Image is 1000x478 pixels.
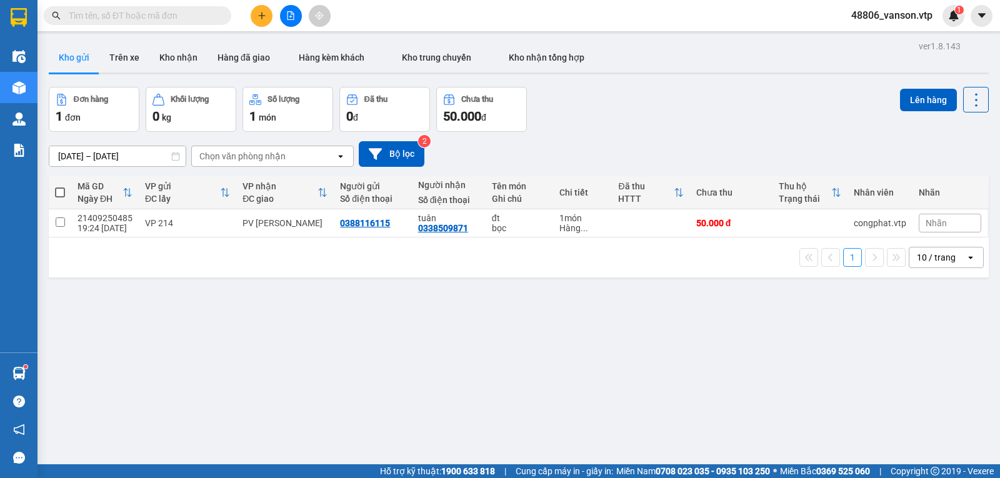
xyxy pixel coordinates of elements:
[71,176,139,209] th: Toggle SortBy
[773,469,777,474] span: ⚪️
[336,151,346,161] svg: open
[843,248,862,267] button: 1
[917,251,956,264] div: 10 / trang
[74,95,108,104] div: Đơn hàng
[492,213,547,223] div: đt
[145,194,220,204] div: ĐC lấy
[12,81,26,94] img: warehouse-icon
[618,181,673,191] div: Đã thu
[49,42,99,72] button: Kho gửi
[259,112,276,122] span: món
[65,112,81,122] span: đơn
[418,195,479,205] div: Số điện thoại
[12,50,26,63] img: warehouse-icon
[854,218,906,228] div: congphat.vtp
[481,112,486,122] span: đ
[309,5,331,27] button: aim
[559,223,606,233] div: Hàng thông thường
[955,6,964,14] sup: 1
[346,109,353,124] span: 0
[492,194,547,204] div: Ghi chú
[69,9,216,22] input: Tìm tên, số ĐT hoặc mã đơn
[364,95,387,104] div: Đã thu
[516,464,613,478] span: Cung cấp máy in - giấy in:
[145,181,220,191] div: VP gửi
[149,42,207,72] button: Kho nhận
[816,466,870,476] strong: 0369 525 060
[99,42,149,72] button: Trên xe
[492,181,547,191] div: Tên món
[418,180,479,190] div: Người nhận
[171,95,209,104] div: Khối lượng
[280,5,302,27] button: file-add
[339,87,430,132] button: Đã thu0đ
[879,464,881,478] span: |
[696,187,766,197] div: Chưa thu
[242,194,317,204] div: ĐC giao
[616,464,770,478] span: Miền Nam
[340,194,405,204] div: Số điện thoại
[559,213,606,223] div: 1 món
[49,87,139,132] button: Đơn hàng1đơn
[509,52,584,62] span: Kho nhận tổng hợp
[957,6,961,14] span: 1
[919,39,961,53] div: ver 1.8.143
[299,52,364,62] span: Hàng kèm khách
[971,5,992,27] button: caret-down
[207,42,280,72] button: Hàng đã giao
[257,11,266,20] span: plus
[966,252,976,262] svg: open
[461,95,493,104] div: Chưa thu
[841,7,942,23] span: 48806_vanson.vtp
[49,146,186,166] input: Select a date range.
[236,176,334,209] th: Toggle SortBy
[315,11,324,20] span: aim
[77,181,122,191] div: Mã GD
[12,367,26,380] img: warehouse-icon
[931,467,939,476] span: copyright
[199,150,286,162] div: Chọn văn phòng nhận
[948,10,959,21] img: icon-new-feature
[146,87,236,132] button: Khối lượng0kg
[504,464,506,478] span: |
[242,87,333,132] button: Số lượng1món
[780,464,870,478] span: Miền Bắc
[779,181,831,191] div: Thu hộ
[402,52,471,62] span: Kho trung chuyển
[286,11,295,20] span: file-add
[267,95,299,104] div: Số lượng
[919,187,981,197] div: Nhãn
[418,213,479,223] div: tuân
[976,10,987,21] span: caret-down
[52,11,61,20] span: search
[380,464,495,478] span: Hỗ trợ kỹ thuật:
[162,112,171,122] span: kg
[441,466,495,476] strong: 1900 633 818
[656,466,770,476] strong: 0708 023 035 - 0935 103 250
[56,109,62,124] span: 1
[581,223,588,233] span: ...
[696,218,766,228] div: 50.000 đ
[418,135,431,147] sup: 2
[340,218,390,228] div: 0388116115
[249,109,256,124] span: 1
[418,223,468,233] div: 0338509871
[559,187,606,197] div: Chi tiết
[11,8,27,27] img: logo-vxr
[612,176,689,209] th: Toggle SortBy
[12,144,26,157] img: solution-icon
[900,89,957,111] button: Lên hàng
[779,194,831,204] div: Trạng thái
[353,112,358,122] span: đ
[152,109,159,124] span: 0
[13,452,25,464] span: message
[13,424,25,436] span: notification
[242,218,327,228] div: PV [PERSON_NAME]
[251,5,272,27] button: plus
[854,187,906,197] div: Nhân viên
[12,112,26,126] img: warehouse-icon
[77,194,122,204] div: Ngày ĐH
[139,176,236,209] th: Toggle SortBy
[145,218,230,228] div: VP 214
[77,213,132,223] div: 21409250485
